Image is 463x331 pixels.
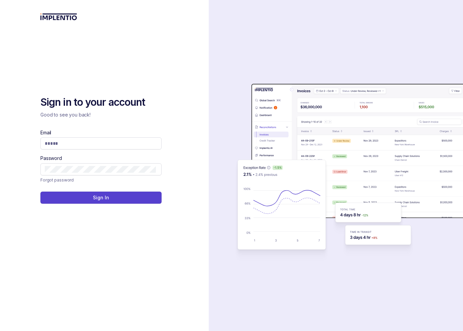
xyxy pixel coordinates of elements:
h2: Sign in to your account [40,96,162,109]
img: logo [40,13,77,20]
button: Sign In [40,192,162,204]
label: Password [40,155,62,162]
a: Link Forgot password [40,177,74,184]
p: Good to see you back! [40,111,162,118]
p: Forgot password [40,177,74,184]
label: Email [40,129,51,136]
p: Sign In [93,194,109,201]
